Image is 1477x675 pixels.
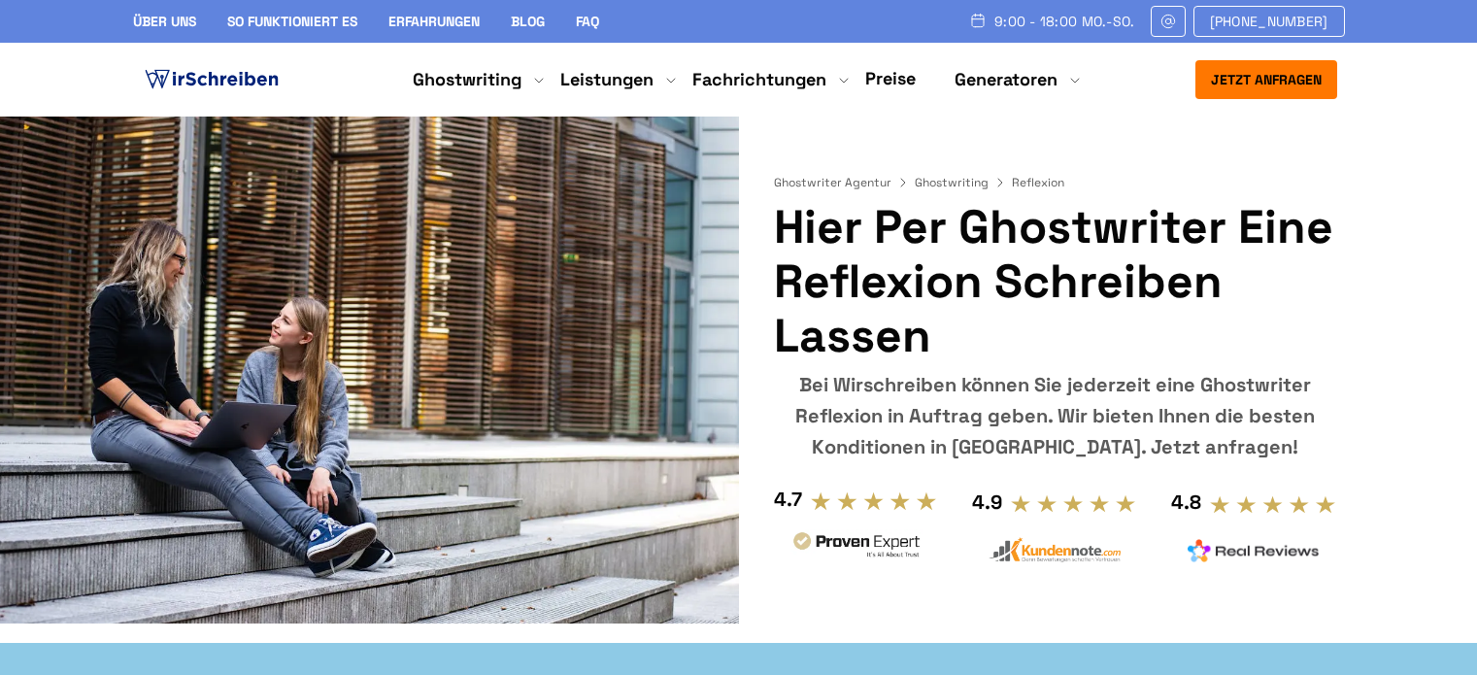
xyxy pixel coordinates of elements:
a: So funktioniert es [227,13,357,30]
img: stars [1209,494,1336,516]
img: provenexpert [790,529,923,565]
a: FAQ [576,13,599,30]
a: Blog [511,13,545,30]
a: Ghostwriter Agentur [774,175,911,190]
a: Über uns [133,13,196,30]
span: [PHONE_NUMBER] [1210,14,1328,29]
a: Erfahrungen [388,13,480,30]
img: Schedule [969,13,987,28]
a: Leistungen [560,68,654,91]
a: Generatoren [955,68,1057,91]
img: stars [1010,493,1137,515]
span: 9:00 - 18:00 Mo.-So. [994,14,1135,29]
a: Preise [865,67,916,89]
h1: Hier per Ghostwriter eine Reflexion schreiben lassen [774,200,1336,363]
a: Ghostwriting [413,68,521,91]
div: Bei Wirschreiben können Sie jederzeit eine Ghostwriter Reflexion in Auftrag geben. Wir bieten Ihn... [774,369,1336,462]
div: 4.9 [972,487,1002,518]
div: 4.8 [1171,487,1201,518]
img: logo ghostwriter-österreich [141,65,283,94]
span: Reflexion [1012,175,1064,190]
div: 4.7 [774,484,802,515]
a: [PHONE_NUMBER] [1193,6,1345,37]
img: stars [810,490,937,512]
img: realreviews [1188,539,1320,562]
a: Fachrichtungen [692,68,826,91]
img: kundennote [989,537,1121,563]
a: Ghostwriting [915,175,1008,190]
img: Email [1159,14,1177,29]
button: Jetzt anfragen [1195,60,1337,99]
